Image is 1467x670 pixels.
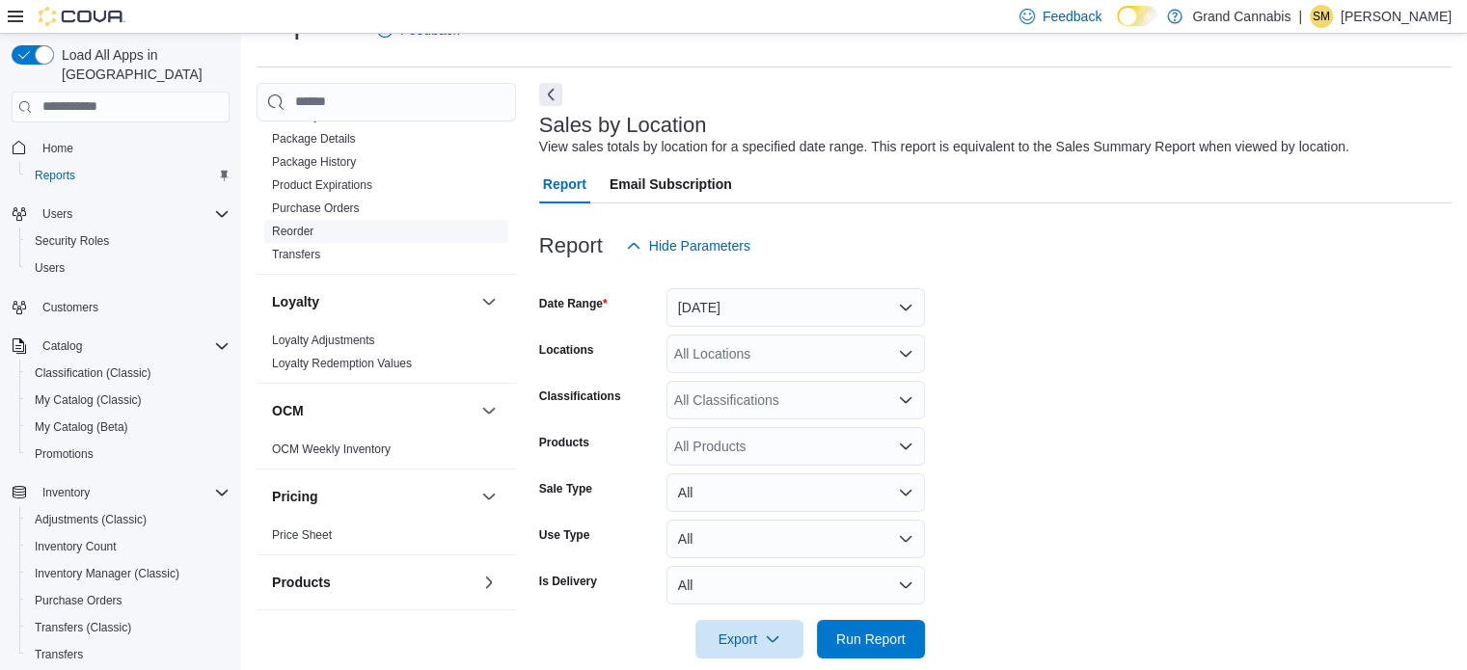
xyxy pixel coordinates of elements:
span: My Catalog (Classic) [35,392,142,408]
button: Catalog [35,335,90,358]
button: Loyalty [272,292,474,311]
span: Feedback [1043,7,1101,26]
button: Loyalty [477,290,501,313]
span: Users [42,206,72,222]
p: [PERSON_NAME] [1341,5,1452,28]
span: My Catalog (Beta) [35,419,128,435]
button: Reports [19,162,237,189]
span: Report [543,165,586,203]
a: Inventory Count [27,535,124,558]
span: Customers [42,300,98,315]
span: My Catalog (Classic) [27,389,230,412]
button: Catalog [4,333,237,360]
p: | [1298,5,1302,28]
button: Users [35,202,80,226]
button: My Catalog (Classic) [19,387,237,414]
h3: OCM [272,401,304,420]
input: Dark Mode [1117,6,1157,26]
a: Loyalty Redemption Values [272,357,412,370]
span: Purchase Orders [272,201,360,216]
a: Reports [27,164,83,187]
button: Run Report [817,620,925,658]
span: Catalog [42,338,82,354]
button: Inventory Manager (Classic) [19,560,237,587]
button: Home [4,134,237,162]
span: Transfers [272,247,320,262]
a: Promotions [27,442,101,466]
span: My Catalog (Beta) [27,415,230,439]
button: Hide Parameters [618,227,758,265]
span: OCM Weekly Inventory [272,442,391,457]
a: Package Details [272,132,356,146]
span: Run Report [836,630,906,649]
span: Package Details [272,131,356,147]
div: Shaunna McPhail [1310,5,1333,28]
label: Use Type [539,527,589,543]
button: Classification (Classic) [19,360,237,387]
span: Loyalty Adjustments [272,333,375,348]
a: Inventory Manager (Classic) [27,562,187,585]
span: Promotions [35,446,94,462]
button: Customers [4,293,237,321]
a: Inventory Transactions [272,109,389,122]
img: Cova [39,7,125,26]
button: Inventory Count [19,533,237,560]
div: OCM [257,438,516,469]
button: Open list of options [898,346,913,362]
button: Pricing [477,485,501,508]
h3: Pricing [272,487,317,506]
button: All [666,566,925,604]
span: Inventory Count [27,535,230,558]
span: Home [42,141,73,156]
a: OCM Weekly Inventory [272,442,391,456]
span: Export [707,620,792,658]
a: My Catalog (Beta) [27,415,136,439]
a: Product Expirations [272,178,372,192]
label: Sale Type [539,481,592,496]
span: Inventory [42,485,90,500]
button: My Catalog (Beta) [19,414,237,441]
button: Open list of options [898,439,913,454]
span: Security Roles [35,233,109,249]
label: Date Range [539,296,608,311]
span: Inventory Manager (Classic) [27,562,230,585]
label: Locations [539,342,594,358]
button: Adjustments (Classic) [19,506,237,533]
span: Load All Apps in [GEOGRAPHIC_DATA] [54,45,230,84]
div: View sales totals by location for a specified date range. This report is equivalent to the Sales ... [539,137,1349,157]
button: Transfers (Classic) [19,614,237,641]
span: Reports [35,168,75,183]
button: Promotions [19,441,237,468]
a: Purchase Orders [27,589,130,612]
a: Price Sheet [272,528,332,542]
h3: Products [272,573,331,592]
a: Customers [35,296,106,319]
span: Users [27,256,230,280]
a: Users [27,256,72,280]
span: Price Sheet [272,527,332,543]
span: Classification (Classic) [27,362,230,385]
span: Product Expirations [272,177,372,193]
span: Hide Parameters [649,236,750,255]
a: Loyalty Adjustments [272,334,375,347]
h3: Sales by Location [539,114,707,137]
button: Products [477,571,501,594]
a: Adjustments (Classic) [27,508,154,531]
label: Classifications [539,389,621,404]
span: Customers [35,295,230,319]
span: Transfers [27,643,230,666]
a: Transfers (Classic) [27,616,139,639]
span: Package History [272,154,356,170]
span: Classification (Classic) [35,365,151,381]
a: Reorder [272,225,313,238]
span: Dark Mode [1117,26,1118,27]
button: Inventory [4,479,237,506]
button: [DATE] [666,288,925,327]
span: Home [35,136,230,160]
button: Next [539,83,562,106]
a: Transfers [27,643,91,666]
button: Users [4,201,237,228]
span: Reports [27,164,230,187]
span: Inventory Manager (Classic) [35,566,179,581]
label: Products [539,435,589,450]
